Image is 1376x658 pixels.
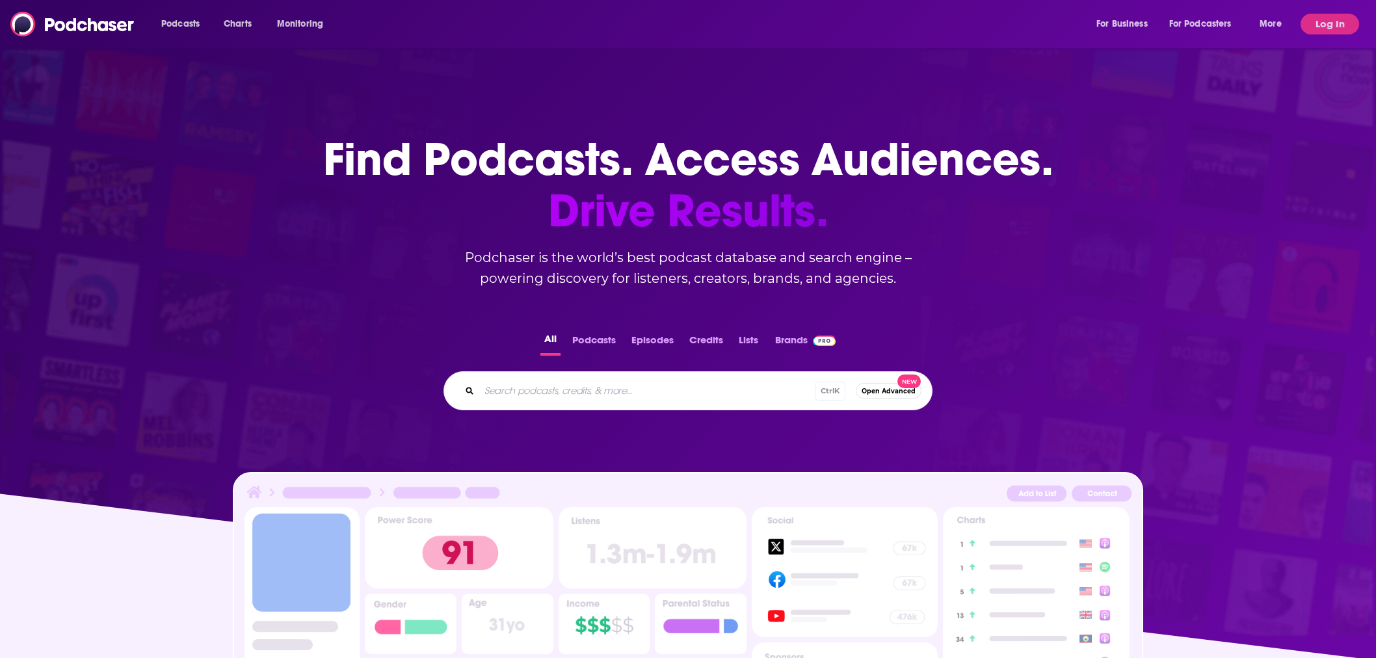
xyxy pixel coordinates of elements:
a: Charts [215,14,259,34]
button: open menu [152,14,217,34]
button: open menu [1250,14,1298,34]
button: open menu [1161,14,1250,34]
button: Episodes [628,330,678,356]
span: Podcasts [161,15,200,33]
button: All [540,330,561,356]
button: Credits [685,330,727,356]
span: Open Advanced [862,388,916,395]
div: Search podcasts, credits, & more... [443,371,933,410]
img: Podcast Insights Header [245,484,1131,507]
span: For Business [1096,15,1148,33]
span: Ctrl K [815,382,845,401]
button: open menu [1087,14,1164,34]
img: Podcast Insights Age [462,594,553,654]
span: Monitoring [277,15,323,33]
h2: Podchaser is the world’s best podcast database and search engine – powering discovery for listene... [428,247,948,289]
span: For Podcasters [1169,15,1232,33]
button: Lists [735,330,762,356]
img: Podcast Insights Income [559,594,650,654]
a: BrandsPodchaser Pro [775,330,836,356]
img: Podcast Insights Gender [365,594,456,654]
img: Podcast Socials [752,507,938,637]
input: Search podcasts, credits, & more... [479,380,815,401]
span: Charts [224,15,252,33]
img: Podchaser Pro [813,336,836,346]
span: Drive Results. [323,185,1053,237]
button: Open AdvancedNew [856,383,921,399]
img: Podchaser - Follow, Share and Rate Podcasts [10,12,135,36]
button: Log In [1301,14,1359,34]
img: Podcast Insights Parental Status [655,594,747,654]
h1: Find Podcasts. Access Audiences. [323,134,1053,237]
img: Podcast Insights Listens [559,507,747,588]
span: New [897,375,921,388]
img: Podcast Insights Power score [365,507,553,588]
span: More [1260,15,1282,33]
button: open menu [268,14,340,34]
button: Podcasts [568,330,620,356]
